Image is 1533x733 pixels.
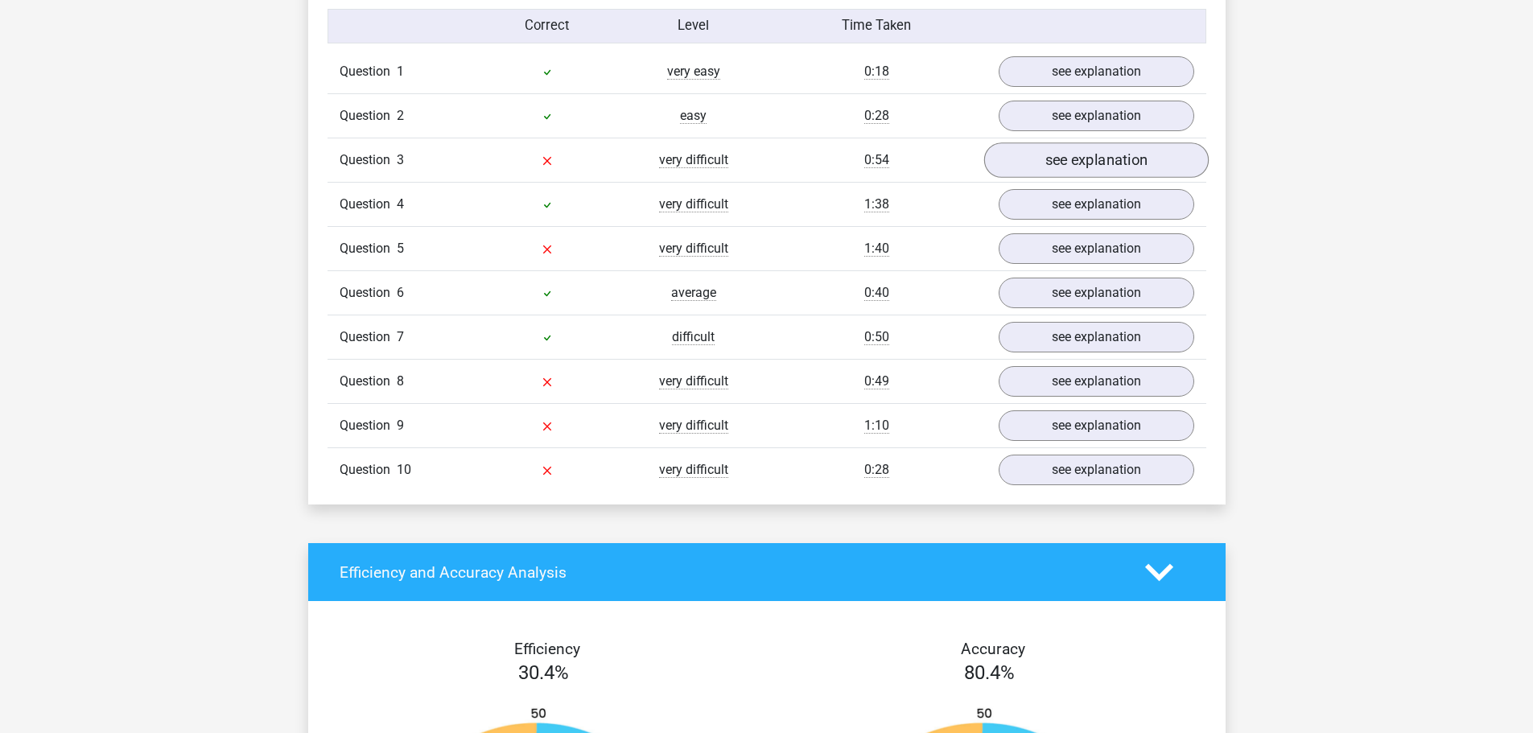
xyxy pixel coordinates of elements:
span: 9 [397,418,404,433]
a: see explanation [999,101,1194,131]
span: 10 [397,462,411,477]
a: see explanation [999,366,1194,397]
span: Question [340,327,397,347]
span: 1:10 [864,418,889,434]
div: Time Taken [766,16,986,36]
span: Question [340,62,397,81]
span: 0:28 [864,462,889,478]
h4: Efficiency and Accuracy Analysis [340,563,1121,582]
span: 0:28 [864,108,889,124]
span: Question [340,283,397,303]
span: 0:49 [864,373,889,389]
span: Question [340,150,397,170]
span: very difficult [659,462,728,478]
span: very difficult [659,152,728,168]
span: Question [340,372,397,391]
a: see explanation [999,410,1194,441]
span: Question [340,195,397,214]
a: see explanation [999,56,1194,87]
span: 6 [397,285,404,300]
span: 1:38 [864,196,889,212]
span: very easy [667,64,720,80]
span: very difficult [659,418,728,434]
span: 1:40 [864,241,889,257]
span: 3 [397,152,404,167]
div: Correct [474,16,620,36]
h4: Efficiency [340,640,755,658]
span: 0:54 [864,152,889,168]
span: easy [680,108,707,124]
span: Question [340,460,397,480]
span: very difficult [659,373,728,389]
h4: Accuracy [785,640,1201,658]
span: 8 [397,373,404,389]
span: Question [340,239,397,258]
a: see explanation [999,233,1194,264]
a: see explanation [999,278,1194,308]
span: difficult [672,329,715,345]
span: 2 [397,108,404,123]
div: Level [620,16,767,36]
span: 7 [397,329,404,344]
span: Question [340,106,397,126]
span: Question [340,416,397,435]
span: 4 [397,196,404,212]
a: see explanation [983,143,1208,179]
span: average [671,285,716,301]
span: very difficult [659,196,728,212]
span: very difficult [659,241,728,257]
a: see explanation [999,455,1194,485]
span: 30.4% [518,661,569,684]
a: see explanation [999,322,1194,352]
span: 5 [397,241,404,256]
span: 0:18 [864,64,889,80]
a: see explanation [999,189,1194,220]
span: 80.4% [964,661,1015,684]
span: 1 [397,64,404,79]
span: 0:50 [864,329,889,345]
span: 0:40 [864,285,889,301]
